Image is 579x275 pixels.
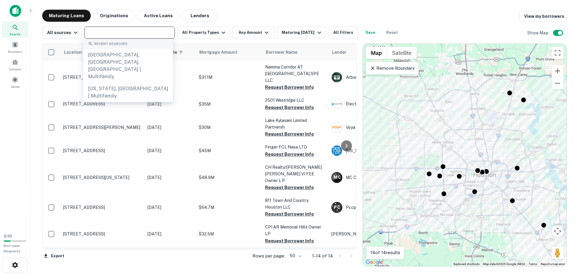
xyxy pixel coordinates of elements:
[147,147,193,154] p: [DATE]
[265,164,325,184] p: CH Realty/[PERSON_NAME] [PERSON_NAME] VI FEE Owner L P
[265,84,314,91] button: Request Borrower Info
[2,21,28,38] a: Search
[63,175,141,180] p: [STREET_ADDRESS][US_STATE]
[332,122,342,133] img: picture
[265,210,314,218] button: Request Borrower Info
[137,10,179,22] button: Active Loans
[527,30,549,36] h6: Show Map
[277,27,325,39] button: Maturing [DATE]
[282,29,323,36] div: Maturing [DATE]
[147,101,193,107] p: [DATE]
[63,125,141,130] p: [STREET_ADDRESS][PERSON_NAME]
[199,49,245,56] span: Mortgage Amount
[529,262,537,266] a: Terms
[63,205,141,210] p: [STREET_ADDRESS]
[552,47,564,59] button: Toggle fullscreen view
[10,32,21,37] span: Search
[94,41,128,46] span: Recent Searches
[4,234,12,238] span: 3 / 10
[265,97,325,104] p: 2501 Westridge LLC
[60,44,144,61] th: Location
[232,27,274,39] button: Any Amount
[63,75,141,80] p: [STREET_ADDRESS][PERSON_NAME]
[366,47,387,59] button: Show street map
[483,262,525,266] span: Map data ©2025 Google, INEGI
[331,202,422,213] div: Pccp Credit X Reit-sub Holdco
[387,47,417,59] button: Show satellite imagery
[42,10,91,22] button: Maturing Loans
[552,77,564,89] button: Zoom out
[11,84,20,89] span: Saved
[370,65,415,72] p: Remove Boundary
[364,258,384,266] a: Open this area in Google Maps (opens a new window)
[147,174,193,181] p: [DATE]
[63,148,141,153] p: [STREET_ADDRESS]
[265,224,325,237] p: CPI AR Memorial Hills Owner LP
[147,231,193,237] p: [DATE]
[42,251,66,261] button: Export
[370,249,400,256] p: 14 of 14 results
[83,83,173,102] div: [US_STATE], [GEOGRAPHIC_DATA] | Multifamily
[331,231,422,237] p: [PERSON_NAME] & Dunlop LLC
[199,174,259,181] p: $48.9M
[64,49,82,56] span: Location
[2,74,28,90] a: Saved
[265,144,325,150] p: Finger FCL Nasa LTD
[287,251,302,260] div: 50
[552,65,564,77] button: Zoom in
[4,244,21,253] span: Borrower Requests
[266,49,297,56] span: Borrower Name
[331,122,422,133] div: Voya Financial
[334,204,340,211] p: P C
[199,147,259,154] p: $45M
[8,49,22,54] span: Borrowers
[332,49,346,56] span: Lender
[63,101,141,107] p: [STREET_ADDRESS]
[364,258,384,266] img: Google
[331,145,422,156] div: [US_STATE] Life Insurance Company
[63,231,141,237] p: [STREET_ADDRESS]
[382,27,402,39] button: Reset
[331,72,422,83] div: Arbor Realty Trust
[265,130,314,138] button: Request Borrower Info
[147,204,193,211] p: [DATE]
[265,184,314,191] button: Request Borrower Info
[177,27,230,39] button: All Property Types
[47,29,79,36] div: All sources
[331,172,422,183] div: MC CA Aleq SUB Trust
[265,117,325,130] p: Lake Kylasam Limited Partnersh
[332,72,342,82] img: picture
[332,99,342,109] img: picture
[147,124,193,131] p: [DATE]
[93,10,135,22] button: Originations
[265,104,314,111] button: Request Borrower Info
[9,67,21,72] span: Contacts
[361,27,380,39] button: Save your search to get updates of matches that match your search criteria.
[363,44,567,266] div: 0 0
[199,124,259,131] p: $30M
[182,10,218,22] button: Lenders
[265,237,314,245] button: Request Borrower Info
[331,99,422,110] div: Electra Capital
[541,262,565,266] a: Report a map error
[328,44,425,61] th: Lender
[199,204,259,211] p: $64.7M
[265,64,325,84] p: Namma Corridor AT [GEOGRAPHIC_DATA] SPE LLC
[2,39,28,55] a: Borrowers
[328,27,358,39] button: All Filters
[199,74,259,81] p: $31.1M
[265,197,325,210] p: 811 Town And Country Houston LLC
[199,231,259,237] p: $32.5M
[552,225,564,237] button: Map camera controls
[454,262,479,266] button: Keyboard shortcuts
[2,56,28,73] a: Contacts
[42,27,82,39] button: All sources
[10,5,21,17] img: capitalize-icon.png
[334,174,340,181] p: M C
[549,227,579,256] iframe: Chat Widget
